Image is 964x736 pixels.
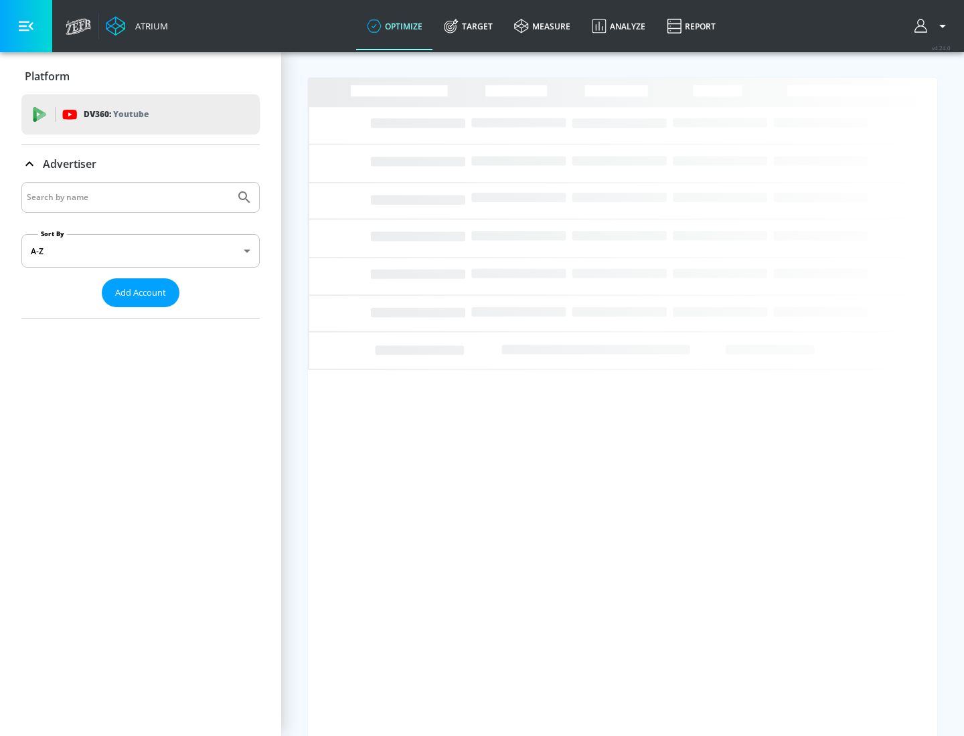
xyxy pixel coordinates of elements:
a: Report [656,2,726,50]
a: Analyze [581,2,656,50]
div: Platform [21,58,260,95]
div: A-Z [21,234,260,268]
span: v 4.24.0 [932,44,951,52]
div: DV360: Youtube [21,94,260,134]
nav: list of Advertiser [21,307,260,318]
input: Search by name [27,189,230,206]
a: Atrium [106,16,168,36]
a: optimize [356,2,433,50]
a: measure [503,2,581,50]
a: Target [433,2,503,50]
label: Sort By [38,229,67,238]
div: Atrium [130,20,168,32]
span: Add Account [115,285,166,300]
p: Youtube [113,107,149,121]
button: Add Account [102,278,179,307]
p: DV360: [84,107,149,122]
p: Advertiser [43,157,96,171]
p: Platform [25,69,70,84]
div: Advertiser [21,145,260,183]
div: Advertiser [21,182,260,318]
